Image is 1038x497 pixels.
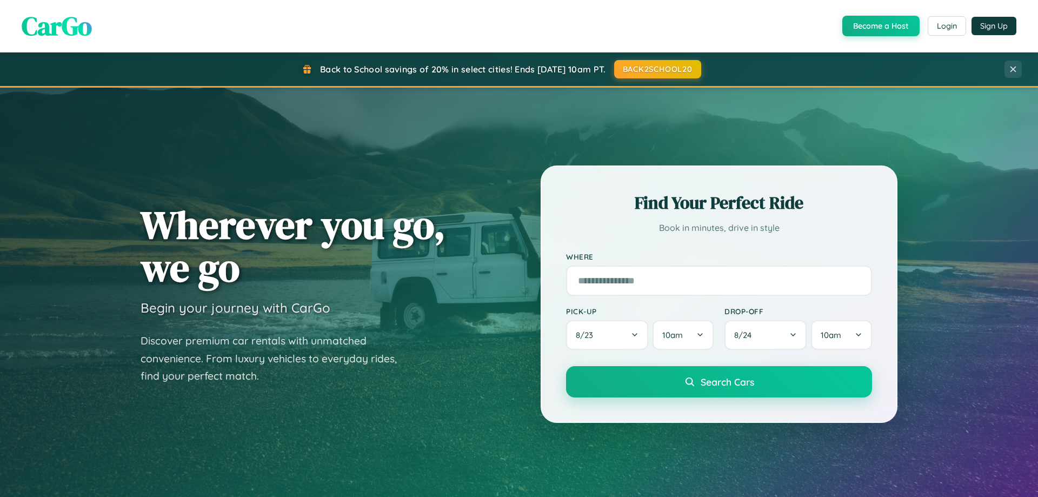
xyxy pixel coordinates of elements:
button: Become a Host [842,16,920,36]
button: 8/24 [724,320,807,350]
span: 10am [821,330,841,340]
label: Pick-up [566,307,714,316]
button: 10am [653,320,714,350]
button: 8/23 [566,320,648,350]
p: Discover premium car rentals with unmatched convenience. From luxury vehicles to everyday rides, ... [141,332,411,385]
span: CarGo [22,8,92,44]
span: 8 / 24 [734,330,757,340]
button: Sign Up [972,17,1016,35]
span: Back to School savings of 20% in select cities! Ends [DATE] 10am PT. [320,64,605,75]
label: Where [566,252,872,261]
label: Drop-off [724,307,872,316]
h2: Find Your Perfect Ride [566,191,872,215]
button: 10am [811,320,872,350]
button: Search Cars [566,366,872,397]
span: Search Cars [701,376,754,388]
h3: Begin your journey with CarGo [141,300,330,316]
h1: Wherever you go, we go [141,203,445,289]
button: BACK2SCHOOL20 [614,60,701,78]
span: 10am [662,330,683,340]
p: Book in minutes, drive in style [566,220,872,236]
span: 8 / 23 [576,330,598,340]
button: Login [928,16,966,36]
